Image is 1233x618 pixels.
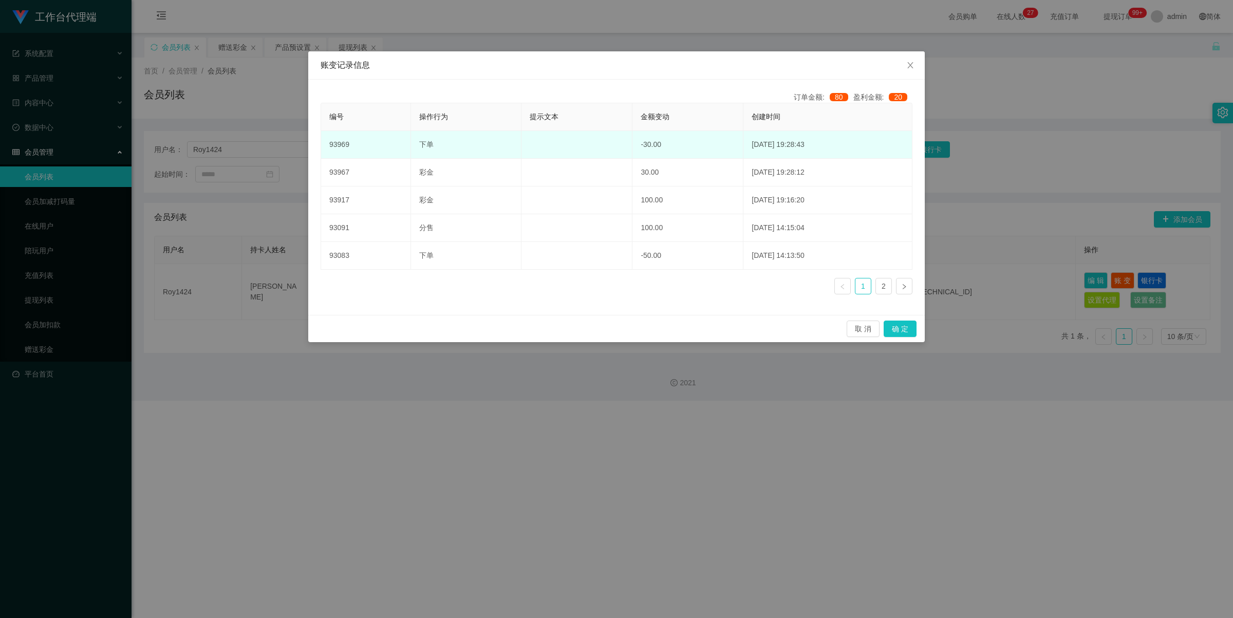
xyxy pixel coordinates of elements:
[834,278,851,294] li: 上一页
[855,278,871,294] li: 1
[632,131,743,159] td: -30.00
[743,186,912,214] td: [DATE] 19:16:20
[876,278,891,294] a: 2
[752,113,780,121] span: 创建时间
[411,186,522,214] td: 彩金
[411,242,522,270] td: 下单
[896,278,912,294] li: 下一页
[896,51,925,80] button: Close
[321,159,411,186] td: 93967
[906,61,914,69] i: 图标: close
[321,60,912,71] div: 账变记录信息
[632,159,743,186] td: 30.00
[411,131,522,159] td: 下单
[830,93,848,101] span: 80
[530,113,558,121] span: 提示文本
[875,278,892,294] li: 2
[321,214,411,242] td: 93091
[901,284,907,290] i: 图标: right
[321,242,411,270] td: 93083
[743,159,912,186] td: [DATE] 19:28:12
[641,113,669,121] span: 金额变动
[321,186,411,214] td: 93917
[853,92,912,103] div: 盈利金额:
[632,214,743,242] td: 100.00
[743,131,912,159] td: [DATE] 19:28:43
[889,93,907,101] span: 20
[329,113,344,121] span: 编号
[839,284,846,290] i: 图标: left
[743,242,912,270] td: [DATE] 14:13:50
[884,321,917,337] button: 确 定
[743,214,912,242] td: [DATE] 14:15:04
[794,92,853,103] div: 订单金额:
[411,214,522,242] td: 分售
[855,278,871,294] a: 1
[321,131,411,159] td: 93969
[632,186,743,214] td: 100.00
[411,159,522,186] td: 彩金
[419,113,448,121] span: 操作行为
[847,321,880,337] button: 取 消
[632,242,743,270] td: -50.00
